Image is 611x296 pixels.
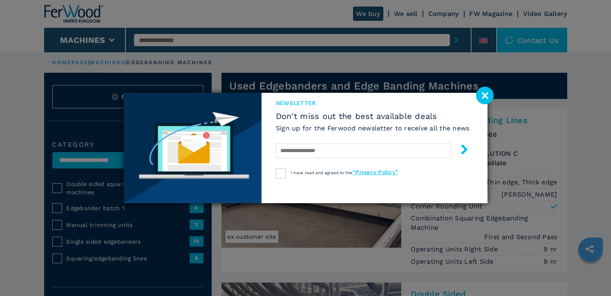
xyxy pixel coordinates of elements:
span: newsletter [276,99,470,107]
button: submit-button [451,141,470,160]
img: Newsletter image [124,93,262,203]
span: Don't miss out the best available deals [276,111,470,121]
h6: Sign up for the Ferwood newsletter to receive all the news [276,123,470,133]
a: “Privacy Policy” [352,169,398,175]
span: I have read and agreed to the [291,170,398,175]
